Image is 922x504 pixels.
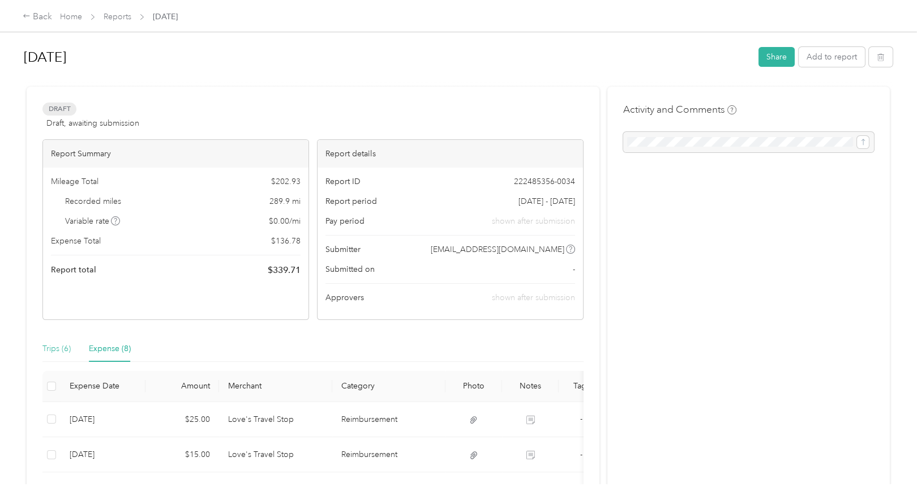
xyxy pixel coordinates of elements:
[502,371,559,402] th: Notes
[42,102,76,116] span: Draft
[492,293,575,302] span: shown after submission
[568,381,595,391] div: Tags
[445,371,502,402] th: Photo
[46,117,139,129] span: Draft, awaiting submission
[518,195,575,207] span: [DATE] - [DATE]
[325,244,361,255] span: Submitter
[573,263,575,275] span: -
[271,235,301,247] span: $ 136.78
[268,263,301,277] span: $ 339.71
[559,437,604,472] td: -
[559,371,604,402] th: Tags
[219,402,332,437] td: Love's Travel Stop
[24,44,751,71] h1: Sep 2025
[799,47,865,67] button: Add to report
[219,371,332,402] th: Merchant
[51,264,96,276] span: Report total
[145,371,219,402] th: Amount
[325,215,364,227] span: Pay period
[65,195,121,207] span: Recorded miles
[492,215,575,227] span: shown after submission
[559,402,604,437] td: -
[325,292,364,304] span: Approvers
[580,414,582,424] span: -
[61,402,145,437] td: 9-25-2025
[318,140,583,168] div: Report details
[514,176,575,187] span: 222485356-0034
[325,263,375,275] span: Submitted on
[325,176,361,187] span: Report ID
[332,371,445,402] th: Category
[271,176,301,187] span: $ 202.93
[61,371,145,402] th: Expense Date
[269,215,301,227] span: $ 0.00 / mi
[43,140,308,168] div: Report Summary
[580,450,582,459] span: -
[23,10,52,24] div: Back
[89,343,131,355] div: Expense (8)
[153,11,178,23] span: [DATE]
[623,102,736,117] h4: Activity and Comments
[859,441,922,504] iframe: Everlance-gr Chat Button Frame
[42,343,71,355] div: Trips (6)
[219,437,332,472] td: Love's Travel Stop
[325,195,377,207] span: Report period
[51,176,98,187] span: Mileage Total
[104,12,131,22] a: Reports
[269,195,301,207] span: 289.9 mi
[431,244,564,255] span: [EMAIL_ADDRESS][DOMAIN_NAME]
[145,402,219,437] td: $25.00
[60,12,82,22] a: Home
[65,215,121,227] span: Variable rate
[332,402,445,437] td: Reimbursement
[51,235,101,247] span: Expense Total
[61,437,145,472] td: 9-25-2025
[332,437,445,472] td: Reimbursement
[145,437,219,472] td: $15.00
[758,47,795,67] button: Share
